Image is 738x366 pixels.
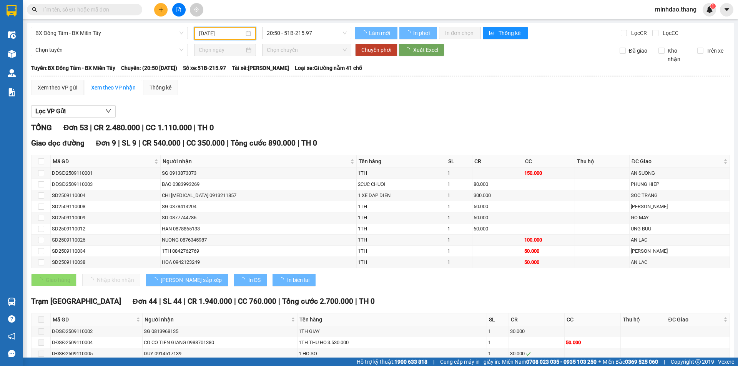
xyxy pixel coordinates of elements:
[138,139,140,147] span: |
[287,276,309,284] span: In biên lai
[358,214,445,222] div: 1TH
[472,155,523,168] th: CR
[186,139,225,147] span: CC 350.000
[53,315,135,324] span: Mã GD
[31,65,115,71] b: Tuyến: BX Đồng Tâm - BX Miền Tây
[51,257,161,268] td: SD2509110038
[358,192,445,199] div: 1 XE DAP DIEN
[299,328,486,335] div: 1TH GIAY
[52,247,159,255] div: SD2509110034
[358,203,445,210] div: 1TH
[32,7,37,12] span: search
[361,30,368,36] span: loading
[145,315,289,324] span: Người nhận
[524,236,573,244] div: 100.000
[399,44,444,56] button: Xuất Excel
[660,29,680,37] span: Lọc CC
[711,3,714,9] span: 1
[474,181,522,188] div: 80.000
[575,155,630,168] th: Thu hộ
[631,214,728,222] div: GO MAY
[273,274,316,286] button: In biên lai
[51,212,161,224] td: SD2509110009
[664,358,665,366] span: |
[52,258,159,266] div: SD2509110038
[51,326,143,337] td: DĐSĐ2509110002
[144,328,296,335] div: SG 0813968135
[31,123,52,132] span: TỔNG
[8,298,16,306] img: warehouse-icon
[447,214,471,222] div: 1
[631,236,728,244] div: AN LAC
[394,359,427,365] strong: 1900 633 818
[399,27,437,39] button: In phơi
[53,157,153,166] span: Mã GD
[199,46,244,54] input: Chọn ngày
[51,246,161,257] td: SD2509110034
[668,315,722,324] span: ĐC Giao
[240,277,248,283] span: loading
[82,274,140,286] button: Nhập kho nhận
[502,358,597,366] span: Miền Nam
[51,201,161,212] td: SD2509110008
[38,83,77,92] div: Xem theo VP gửi
[358,236,445,244] div: 1TH
[96,139,116,147] span: Đơn 9
[176,7,181,12] span: file-add
[267,27,347,39] span: 20:50 - 51B-215.97
[198,123,214,132] span: TH 0
[566,339,619,346] div: 50.000
[52,350,141,358] div: DĐSĐ2509110005
[488,350,507,358] div: 1
[487,313,509,326] th: SL
[723,6,730,13] span: caret-down
[357,155,446,168] th: Tên hàng
[154,3,168,17] button: plus
[142,139,181,147] span: CR 540.000
[162,169,355,177] div: SG 0913873373
[118,139,120,147] span: |
[665,46,691,63] span: Kho nhận
[405,47,413,53] span: loading
[523,155,575,168] th: CC
[52,181,159,188] div: DĐSĐ2509110003
[8,31,16,39] img: warehouse-icon
[161,276,222,284] span: [PERSON_NAME] sắp xếp
[598,360,601,363] span: ⚪️
[483,27,528,39] button: bar-chartThống kê
[301,139,317,147] span: TH 0
[162,236,355,244] div: NUONG 0876345987
[447,225,471,233] div: 1
[279,277,287,283] span: loading
[603,358,658,366] span: Miền Bắc
[631,192,728,199] div: SOC TRANG
[183,139,184,147] span: |
[52,328,141,335] div: DĐSĐ2509110002
[52,225,159,233] div: SD2509110012
[163,157,349,166] span: Người nhận
[51,224,161,235] td: SD2509110012
[632,157,722,166] span: ĐC Giao
[51,168,161,179] td: DĐSĐ2509110001
[52,339,141,346] div: DĐSĐ2509110004
[52,192,159,199] div: SD2509110004
[474,225,522,233] div: 60.000
[267,44,347,56] span: Chọn chuyến
[631,169,728,177] div: AN SUONG
[163,297,182,306] span: SL 44
[162,247,355,255] div: 1TH 0842762769
[8,333,15,340] span: notification
[42,5,133,14] input: Tìm tên, số ĐT hoặc mã đơn
[524,247,573,255] div: 50.000
[52,203,159,210] div: SD2509110008
[35,44,183,56] span: Chọn tuyến
[150,83,171,92] div: Thống kê
[8,88,16,96] img: solution-icon
[8,50,16,58] img: warehouse-icon
[357,358,427,366] span: Hỗ trợ kỹ thuật:
[278,297,280,306] span: |
[510,328,563,335] div: 30.000
[355,297,357,306] span: |
[31,297,121,306] span: Trạm [GEOGRAPHIC_DATA]
[159,297,161,306] span: |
